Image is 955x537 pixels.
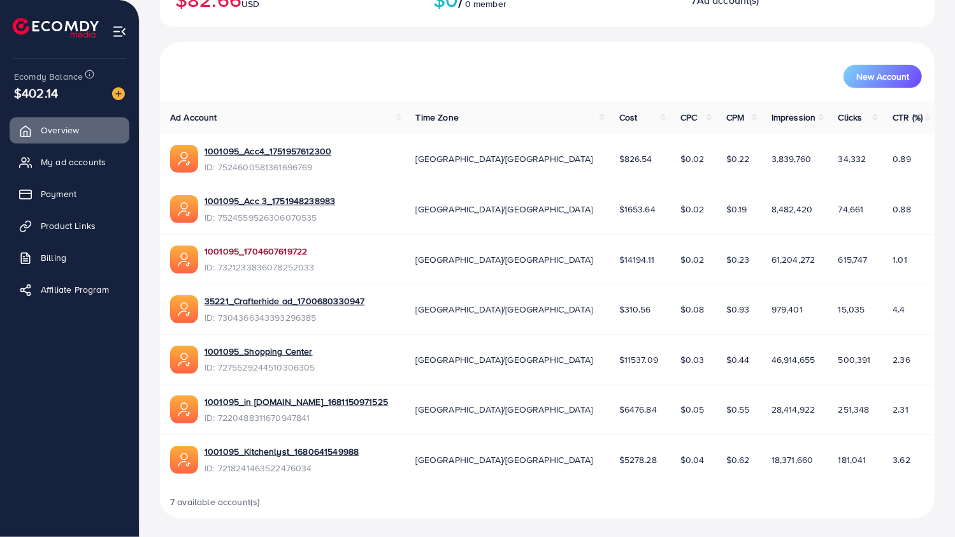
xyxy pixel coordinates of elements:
span: 2.36 [893,353,910,366]
a: Affiliate Program [10,277,129,302]
a: Product Links [10,213,129,239]
span: 3.62 [893,453,910,466]
span: $6476.84 [619,403,657,416]
span: $310.56 [619,303,651,316]
span: Product Links [41,219,96,232]
img: ic-ads-acc.e4c84228.svg [170,346,198,374]
span: [GEOGRAPHIC_DATA]/[GEOGRAPHIC_DATA] [416,453,593,466]
span: ID: 7304366343393296385 [205,311,364,324]
span: $402.14 [14,84,58,102]
span: 3,839,760 [772,152,811,165]
span: 615,747 [838,253,868,266]
span: 46,914,655 [772,353,815,366]
span: ID: 7524600581361696769 [205,161,331,173]
span: 28,414,922 [772,403,815,416]
button: New Account [844,65,922,88]
span: [GEOGRAPHIC_DATA]/[GEOGRAPHIC_DATA] [416,353,593,366]
span: ID: 7321233836078252033 [205,261,315,274]
img: ic-ads-acc.e4c84228.svg [170,195,198,223]
a: My ad accounts [10,149,129,175]
span: 0.88 [893,203,911,216]
span: 15,035 [838,303,865,316]
span: ID: 7524559526306070535 [205,211,335,224]
span: $0.04 [680,453,705,466]
span: $0.23 [726,253,750,266]
span: $1653.64 [619,203,656,216]
span: ID: 7218241463522476034 [205,462,359,474]
span: $0.05 [680,403,705,416]
span: Cost [619,111,638,124]
span: $5278.28 [619,453,657,466]
span: $0.22 [726,152,750,165]
span: 74,661 [838,203,864,216]
span: Ad Account [170,111,217,124]
span: 500,391 [838,353,871,366]
span: [GEOGRAPHIC_DATA]/[GEOGRAPHIC_DATA] [416,253,593,266]
span: ID: 7275529244510306305 [205,361,315,374]
img: ic-ads-acc.e4c84228.svg [170,145,198,173]
span: 2.31 [893,403,908,416]
a: 35221_Crafterhide ad_1700680330947 [205,295,364,307]
span: 979,401 [772,303,803,316]
a: 1001095_Acc4_1751957612300 [205,145,331,158]
span: Clicks [838,111,863,124]
span: 34,332 [838,152,866,165]
span: CPM [726,111,744,124]
img: ic-ads-acc.e4c84228.svg [170,395,198,423]
span: 61,204,272 [772,253,815,266]
span: $0.55 [726,403,750,416]
a: Payment [10,181,129,207]
img: menu [112,24,127,39]
span: $0.02 [680,253,705,266]
span: 181,041 [838,453,866,466]
a: 1001095_Kitchenlyst_1680641549988 [205,445,359,458]
span: 0.89 [893,152,911,165]
span: 7 available account(s) [170,496,261,508]
img: logo [13,18,99,38]
span: 8,482,420 [772,203,812,216]
span: Time Zone [416,111,459,124]
span: $0.93 [726,303,750,316]
span: $0.19 [726,203,747,216]
a: 1001095_Acc 3_1751948238983 [205,195,335,207]
span: Affiliate Program [41,283,109,296]
span: Ecomdy Balance [14,70,83,83]
span: CPC [680,111,697,124]
span: 251,348 [838,403,870,416]
span: $0.44 [726,353,750,366]
span: $14194.11 [619,253,654,266]
img: ic-ads-acc.e4c84228.svg [170,295,198,323]
span: $0.62 [726,453,750,466]
span: 4.4 [893,303,905,316]
a: 1001095_in [DOMAIN_NAME]_1681150971525 [205,395,388,408]
span: $826.54 [619,152,652,165]
span: [GEOGRAPHIC_DATA]/[GEOGRAPHIC_DATA] [416,152,593,165]
span: Impression [772,111,816,124]
a: 1001095_1704607619722 [205,245,315,258]
span: [GEOGRAPHIC_DATA]/[GEOGRAPHIC_DATA] [416,303,593,316]
span: [GEOGRAPHIC_DATA]/[GEOGRAPHIC_DATA] [416,203,593,216]
span: [GEOGRAPHIC_DATA]/[GEOGRAPHIC_DATA] [416,403,593,416]
a: Overview [10,117,129,143]
span: $11537.09 [619,353,658,366]
span: $0.08 [680,303,705,316]
span: $0.02 [680,152,705,165]
span: 1.01 [893,253,907,266]
span: $0.02 [680,203,705,216]
span: My ad accounts [41,156,106,168]
a: Billing [10,245,129,270]
span: 18,371,660 [772,453,814,466]
iframe: Chat [901,480,945,527]
img: ic-ads-acc.e4c84228.svg [170,246,198,274]
span: $0.03 [680,353,705,366]
span: Payment [41,188,76,200]
img: ic-ads-acc.e4c84228.svg [170,446,198,474]
span: Overview [41,124,79,136]
a: 1001095_Shopping Center [205,345,315,358]
span: New Account [856,72,909,81]
img: image [112,87,125,100]
span: CTR (%) [893,111,923,124]
span: Billing [41,251,66,264]
span: ID: 7220488311670947841 [205,411,388,424]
